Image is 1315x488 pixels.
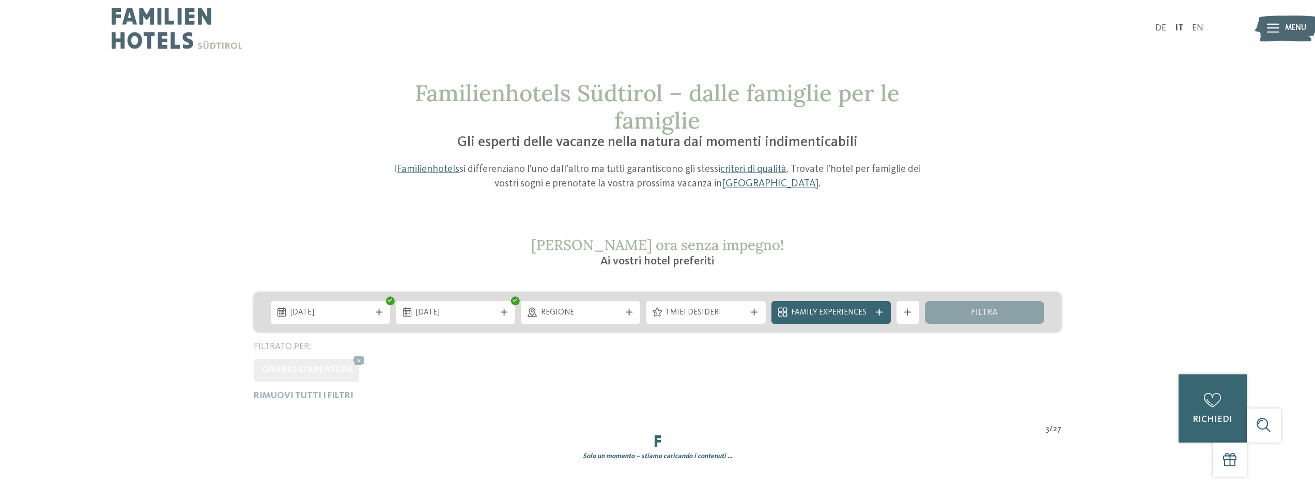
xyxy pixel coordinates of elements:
[720,164,786,175] a: criteri di qualità
[1175,24,1184,33] a: IT
[666,307,746,319] span: I miei desideri
[457,135,858,150] span: Gli esperti delle vacanze nella natura dai momenti indimenticabili
[416,307,496,319] span: [DATE]
[388,163,928,191] p: I si differenziano l’uno dall’altro ma tutti garantiscono gli stessi . Trovate l’hotel per famigl...
[722,179,818,189] a: [GEOGRAPHIC_DATA]
[1053,424,1061,435] span: 27
[1192,24,1203,33] a: EN
[531,235,784,254] span: [PERSON_NAME] ora senza impegno!
[1193,415,1232,424] span: richiedi
[290,307,370,319] span: [DATE]
[415,78,900,135] span: Familienhotels Südtirol – dalle famiglie per le famiglie
[245,452,1070,461] div: Solo un momento – stiamo caricando i contenuti …
[1285,23,1306,34] span: Menu
[541,307,621,319] span: Regione
[397,164,459,175] a: Familienhotels
[600,256,714,267] span: Ai vostri hotel preferiti
[1046,424,1049,435] span: 3
[791,307,871,319] span: Family Experiences
[1155,24,1166,33] a: DE
[1179,374,1247,443] a: richiedi
[1049,424,1053,435] span: /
